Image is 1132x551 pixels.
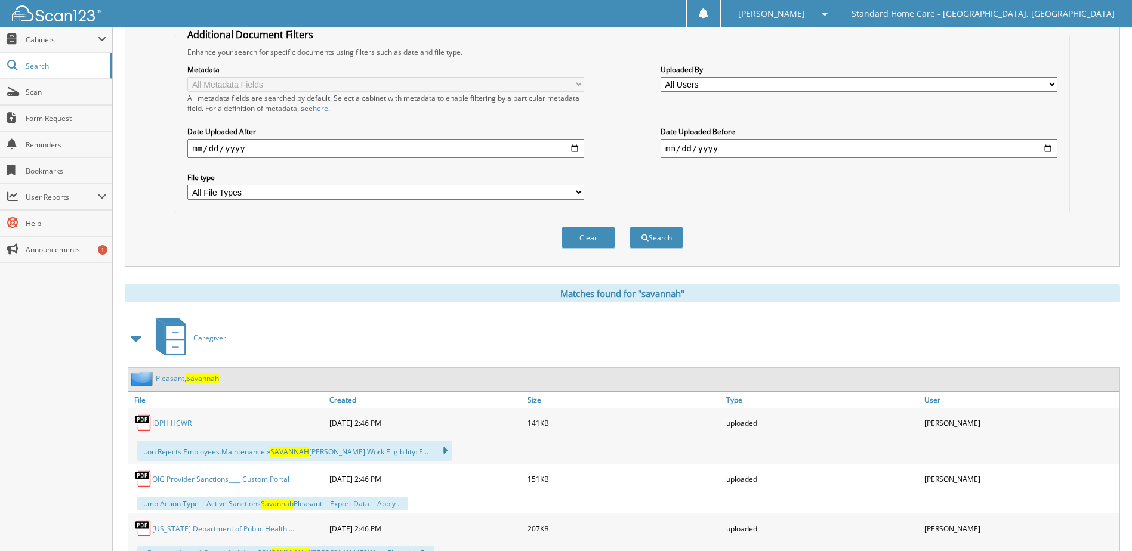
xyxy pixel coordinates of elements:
a: User [921,392,1119,408]
span: Scan [26,87,106,97]
span: [PERSON_NAME] [738,10,805,17]
input: start [187,139,584,158]
a: [US_STATE] Department of Public Health ... [152,524,294,534]
div: [PERSON_NAME] [921,516,1119,540]
a: Type [723,392,921,408]
button: Clear [562,227,615,249]
span: Bookmarks [26,166,106,176]
div: 1 [98,245,107,255]
img: PDF.png [134,414,152,432]
a: Created [326,392,525,408]
a: OIG Provider Sanctions____ Custom Portal [152,474,289,484]
label: Metadata [187,64,584,75]
span: SAVANNAH [270,447,309,457]
div: Enhance your search for specific documents using filters such as date and file type. [181,47,1063,57]
span: Announcements [26,244,106,255]
legend: Additional Document Filters [181,28,319,41]
div: [DATE] 2:46 PM [326,516,525,540]
div: [PERSON_NAME] [921,411,1119,435]
div: 141KB [525,411,723,435]
span: Standard Home Care - [GEOGRAPHIC_DATA], [GEOGRAPHIC_DATA] [852,10,1115,17]
span: Help [26,218,106,228]
span: Form Request [26,113,106,123]
label: Uploaded By [661,64,1057,75]
img: PDF.png [134,470,152,488]
label: Date Uploaded After [187,126,584,137]
div: 207KB [525,516,723,540]
img: scan123-logo-white.svg [12,5,101,21]
a: File [128,392,326,408]
div: All metadata fields are searched by default. Select a cabinet with metadata to enable filtering b... [187,93,584,113]
div: [DATE] 2:46 PM [326,467,525,491]
a: here [313,103,328,113]
div: Matches found for "savannah" [125,284,1120,302]
img: folder2.png [131,371,156,386]
button: Search [630,227,683,249]
span: Caregiver [193,333,226,343]
span: Cabinets [26,35,98,45]
div: 151KB [525,467,723,491]
span: User Reports [26,192,98,202]
input: end [661,139,1057,158]
a: Pleasant,Savannah [156,373,219,383]
label: Date Uploaded Before [661,126,1057,137]
span: Savannah [261,499,294,509]
div: ...on Rejects Employees Maintenance » [PERSON_NAME] Work Eligibility: E... [137,441,452,461]
span: Savannah [186,373,219,383]
span: Reminders [26,140,106,150]
span: Search [26,61,104,71]
a: Caregiver [149,314,226,361]
div: [PERSON_NAME] [921,467,1119,491]
a: Size [525,392,723,408]
div: ...mp Action Type  Active Sanctions Pleasant  Export Data  Apply ... [137,497,408,510]
div: [DATE] 2:46 PM [326,411,525,435]
label: File type [187,172,584,182]
div: uploaded [723,516,921,540]
div: uploaded [723,411,921,435]
a: IDPH HCWR [152,418,192,428]
img: PDF.png [134,519,152,537]
div: uploaded [723,467,921,491]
